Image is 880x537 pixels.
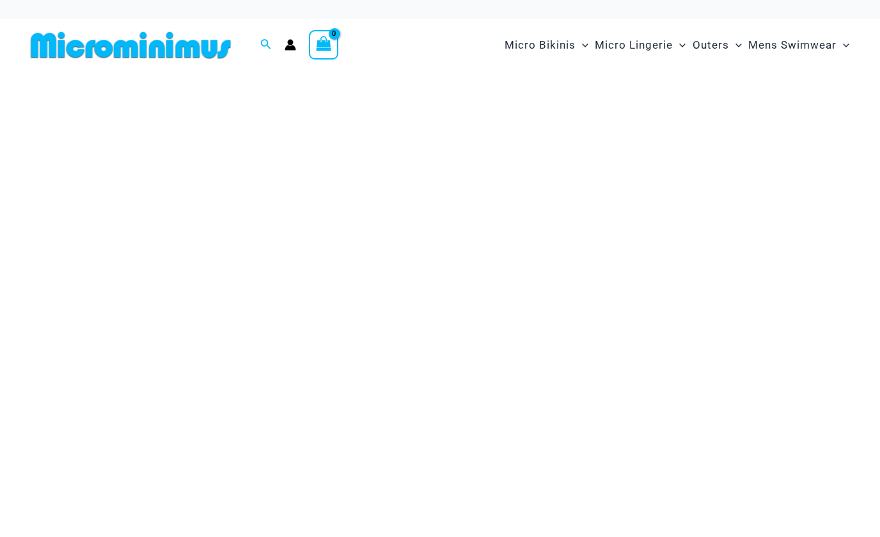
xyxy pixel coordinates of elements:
a: Micro LingerieMenu ToggleMenu Toggle [592,26,689,65]
span: Mens Swimwear [748,29,837,61]
a: Account icon link [285,39,296,51]
span: Menu Toggle [837,29,849,61]
span: Menu Toggle [729,29,742,61]
img: MM SHOP LOGO FLAT [26,31,236,60]
span: Menu Toggle [576,29,588,61]
span: Micro Bikinis [505,29,576,61]
span: Menu Toggle [673,29,686,61]
a: Micro BikinisMenu ToggleMenu Toggle [501,26,592,65]
span: Micro Lingerie [595,29,673,61]
a: View Shopping Cart, empty [309,30,338,60]
a: OutersMenu ToggleMenu Toggle [689,26,745,65]
a: Mens SwimwearMenu ToggleMenu Toggle [745,26,852,65]
span: Outers [693,29,729,61]
nav: Site Navigation [499,24,854,67]
a: Search icon link [260,37,272,53]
